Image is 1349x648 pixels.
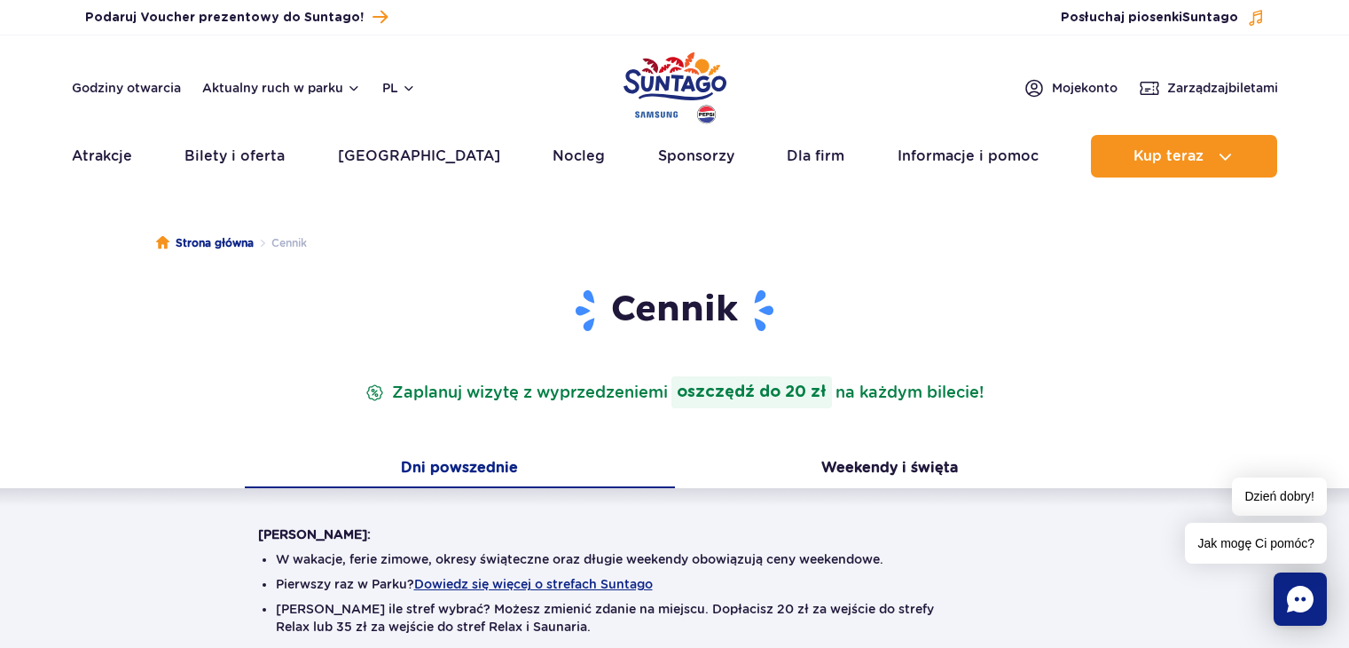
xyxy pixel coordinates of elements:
a: Informacje i pomoc [898,135,1039,178]
strong: [PERSON_NAME]: [258,527,371,541]
button: Kup teraz [1091,135,1277,178]
span: Podaruj Voucher prezentowy do Suntago! [85,9,364,27]
a: Podaruj Voucher prezentowy do Suntago! [85,5,388,29]
a: Bilety i oferta [184,135,285,178]
a: Strona główna [156,234,254,252]
a: Atrakcje [72,135,132,178]
button: pl [382,79,416,97]
a: [GEOGRAPHIC_DATA] [338,135,500,178]
button: Aktualny ruch w parku [202,81,361,95]
strong: oszczędź do 20 zł [671,376,832,408]
button: Posłuchaj piosenkiSuntago [1061,9,1265,27]
li: [PERSON_NAME] ile stref wybrać? Możesz zmienić zdanie na miejscu. Dopłacisz 20 zł za wejście do s... [276,600,1074,636]
button: Dowiedz się więcej o strefach Suntago [414,577,653,591]
span: Suntago [1182,12,1238,24]
span: Dzień dobry! [1232,478,1327,516]
li: Pierwszy raz w Parku? [276,575,1074,593]
a: Park of Poland [624,44,726,126]
a: Godziny otwarcia [72,79,181,97]
h1: Cennik [258,288,1092,334]
li: Cennik [254,234,307,252]
a: Mojekonto [1024,77,1118,99]
button: Weekendy i święta [675,451,1105,488]
a: Nocleg [553,135,605,178]
a: Zarządzajbiletami [1139,77,1278,99]
button: Dni powszednie [245,451,675,488]
span: Moje konto [1052,79,1118,97]
div: Chat [1274,573,1327,626]
span: Posłuchaj piosenki [1061,9,1238,27]
span: Kup teraz [1133,148,1204,164]
span: Zarządzaj biletami [1167,79,1278,97]
li: W wakacje, ferie zimowe, okresy świąteczne oraz długie weekendy obowiązują ceny weekendowe. [276,550,1074,568]
p: Zaplanuj wizytę z wyprzedzeniem na każdym bilecie! [362,376,987,408]
span: Jak mogę Ci pomóc? [1185,523,1327,564]
a: Dla firm [787,135,844,178]
a: Sponsorzy [658,135,734,178]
